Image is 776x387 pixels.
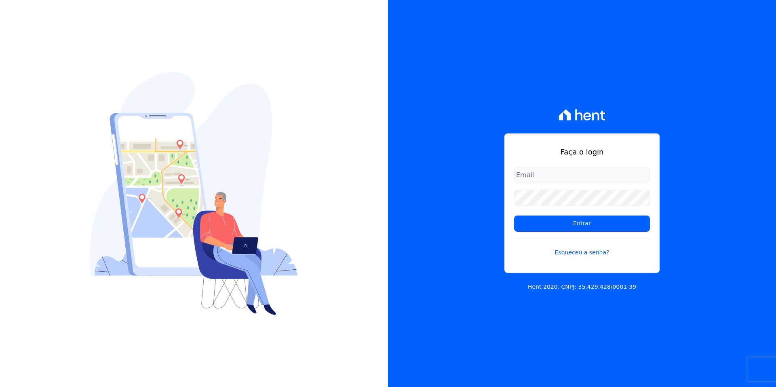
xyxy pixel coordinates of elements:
input: Entrar [514,216,650,232]
input: Email [514,167,650,183]
img: Login [90,72,298,315]
a: Esqueceu a senha? [514,238,650,257]
h1: Faça o login [514,146,650,157]
p: Hent 2020. CNPJ: 35.429.428/0001-39 [528,283,636,291]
